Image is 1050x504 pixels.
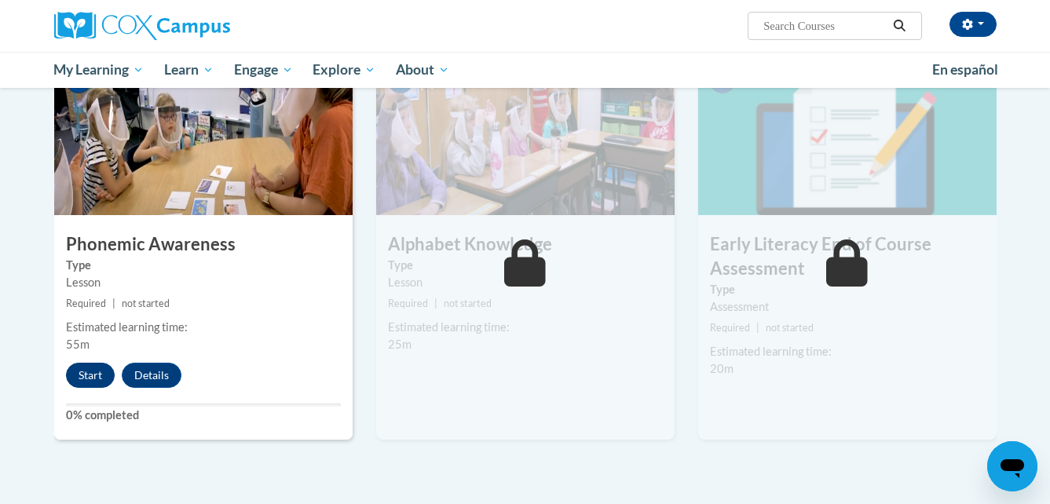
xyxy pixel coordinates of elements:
span: | [434,298,437,309]
button: Start [66,363,115,388]
div: Estimated learning time: [388,319,663,336]
h3: Early Literacy End of Course Assessment [698,232,997,281]
span: 20m [710,362,734,375]
h3: Alphabet Knowledge [376,232,675,257]
span: not started [766,322,814,334]
label: Type [66,257,341,274]
button: Details [122,363,181,388]
label: Type [388,257,663,274]
a: Engage [224,52,303,88]
span: not started [122,298,170,309]
button: Account Settings [949,12,997,37]
span: | [112,298,115,309]
div: Lesson [66,274,341,291]
span: 55m [66,338,90,351]
a: Learn [154,52,224,88]
span: Engage [234,60,293,79]
div: Assessment [710,298,985,316]
span: Required [710,322,750,334]
a: My Learning [44,52,155,88]
span: Explore [313,60,375,79]
a: Cox Campus [54,12,353,40]
span: | [756,322,759,334]
a: En español [922,53,1008,86]
label: 0% completed [66,407,341,424]
span: 25m [388,338,412,351]
img: Course Image [698,58,997,215]
div: Lesson [388,274,663,291]
span: Required [66,298,106,309]
div: Estimated learning time: [710,343,985,360]
span: En español [932,61,998,78]
div: Estimated learning time: [66,319,341,336]
img: Course Image [54,58,353,215]
input: Search Courses [762,16,887,35]
h3: Phonemic Awareness [54,232,353,257]
iframe: Button to launch messaging window [987,441,1037,491]
button: Search [887,16,911,35]
span: Required [388,298,428,309]
label: Type [710,281,985,298]
a: About [386,52,459,88]
span: not started [444,298,492,309]
span: My Learning [53,60,144,79]
img: Course Image [376,58,675,215]
img: Cox Campus [54,12,230,40]
span: About [396,60,449,79]
a: Explore [302,52,386,88]
span: Learn [164,60,214,79]
div: Main menu [31,52,1020,88]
